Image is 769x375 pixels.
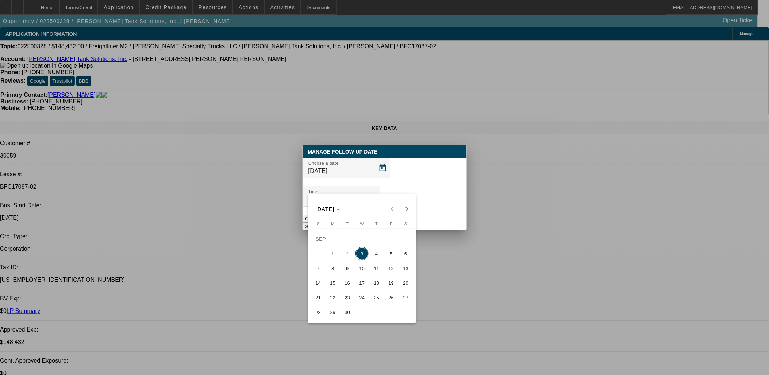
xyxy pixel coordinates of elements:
button: September 3, 2025 [355,246,369,261]
span: 8 [326,262,339,275]
button: September 29, 2025 [326,305,340,319]
button: September 27, 2025 [399,290,413,305]
button: September 25, 2025 [369,290,384,305]
button: September 11, 2025 [369,261,384,276]
span: 7 [312,262,325,275]
span: T [376,221,378,226]
button: September 20, 2025 [399,276,413,290]
span: 20 [399,276,412,289]
span: S [317,221,319,226]
button: September 28, 2025 [311,305,326,319]
span: 27 [399,291,412,304]
button: Choose month and year [313,202,343,216]
span: 21 [312,291,325,304]
span: F [390,221,393,226]
span: 14 [312,276,325,289]
span: M [331,221,334,226]
button: September 10, 2025 [355,261,369,276]
button: September 9, 2025 [340,261,355,276]
span: 19 [385,276,398,289]
button: September 16, 2025 [340,276,355,290]
button: September 30, 2025 [340,305,355,319]
span: T [346,221,349,226]
span: 4 [370,247,383,260]
span: 6 [399,247,412,260]
span: 29 [326,306,339,319]
span: 15 [326,276,339,289]
button: September 14, 2025 [311,276,326,290]
button: September 15, 2025 [326,276,340,290]
button: September 1, 2025 [326,246,340,261]
button: September 12, 2025 [384,261,399,276]
span: 1 [326,247,339,260]
span: 24 [355,291,369,304]
span: 10 [355,262,369,275]
button: September 19, 2025 [384,276,399,290]
button: September 18, 2025 [369,276,384,290]
button: September 17, 2025 [355,276,369,290]
button: September 24, 2025 [355,290,369,305]
button: September 2, 2025 [340,246,355,261]
span: W [360,221,364,226]
span: 9 [341,262,354,275]
button: September 5, 2025 [384,246,399,261]
span: 28 [312,306,325,319]
span: 3 [355,247,369,260]
span: 12 [385,262,398,275]
td: SEP [311,232,413,246]
span: 13 [399,262,412,275]
span: 17 [355,276,369,289]
span: S [404,221,407,226]
span: 16 [341,276,354,289]
span: 26 [385,291,398,304]
span: 23 [341,291,354,304]
button: Next month [400,202,414,216]
span: 18 [370,276,383,289]
span: 5 [385,247,398,260]
button: September 13, 2025 [399,261,413,276]
span: 22 [326,291,339,304]
button: September 7, 2025 [311,261,326,276]
span: 25 [370,291,383,304]
button: September 8, 2025 [326,261,340,276]
button: September 23, 2025 [340,290,355,305]
button: September 4, 2025 [369,246,384,261]
button: September 6, 2025 [399,246,413,261]
button: September 26, 2025 [384,290,399,305]
button: September 22, 2025 [326,290,340,305]
span: 30 [341,306,354,319]
button: September 21, 2025 [311,290,326,305]
span: 2 [341,247,354,260]
span: 11 [370,262,383,275]
span: [DATE] [316,206,335,212]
